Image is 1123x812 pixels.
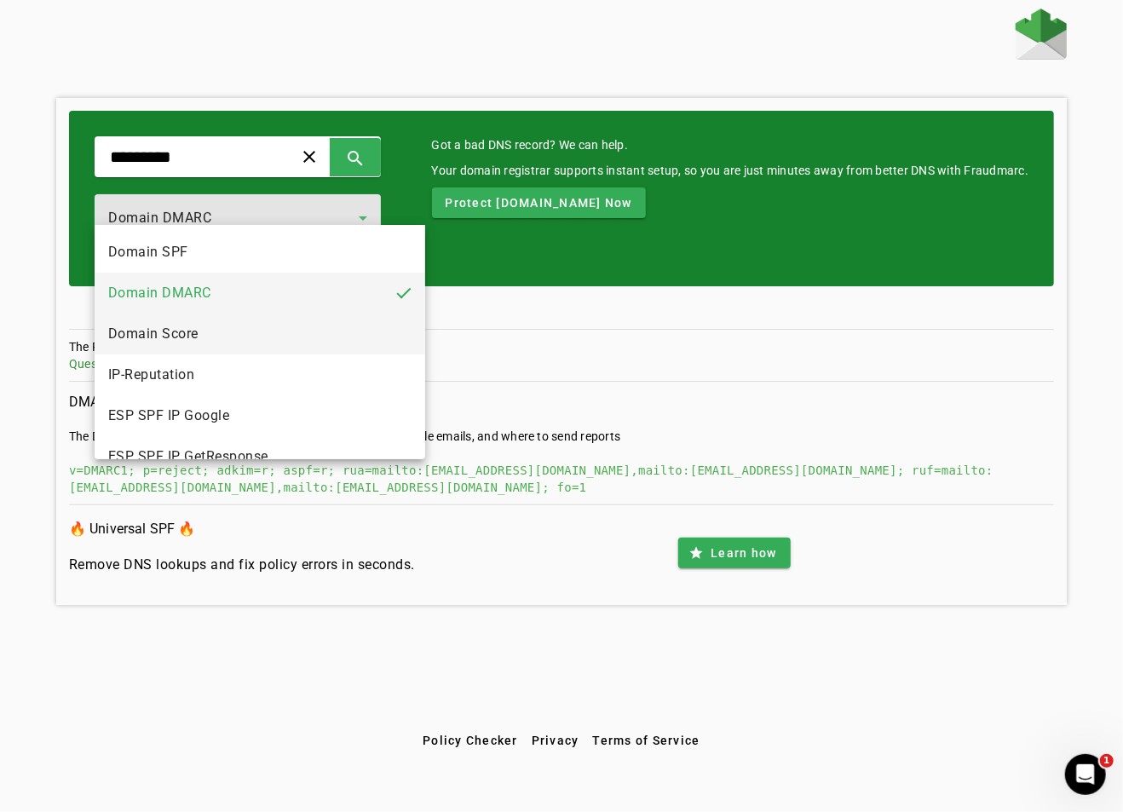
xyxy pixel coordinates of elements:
[108,365,195,385] span: IP-Reputation
[108,242,188,262] span: Domain SPF
[1065,754,1106,795] iframe: Intercom live chat
[108,446,268,467] span: ESP SPF IP GetResponse
[1100,754,1114,768] span: 1
[108,283,211,303] span: Domain DMARC
[108,324,199,344] span: Domain Score
[108,406,230,426] span: ESP SPF IP Google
